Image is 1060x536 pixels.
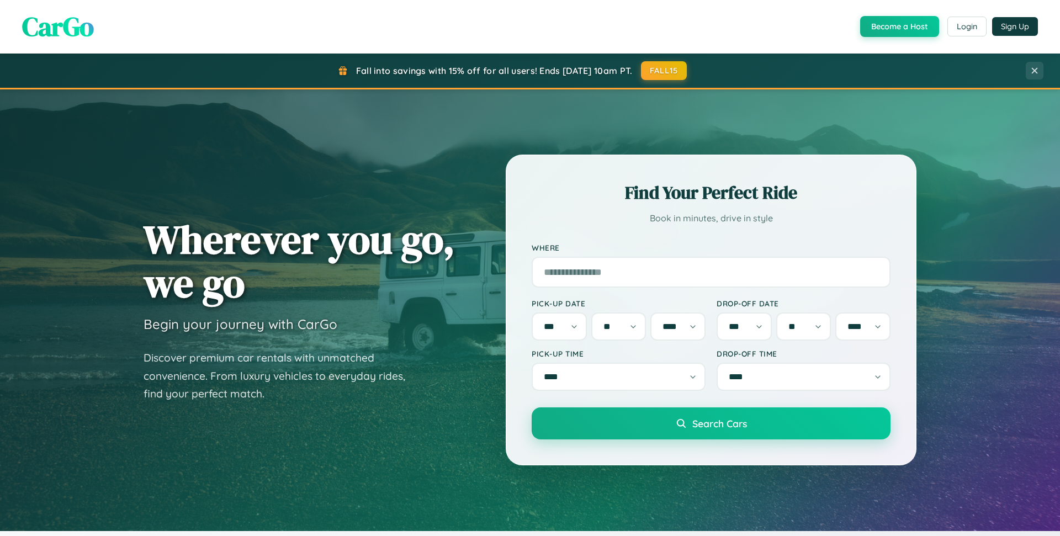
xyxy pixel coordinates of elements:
[532,407,891,439] button: Search Cars
[717,349,891,358] label: Drop-off Time
[992,17,1038,36] button: Sign Up
[860,16,939,37] button: Become a Host
[532,299,706,308] label: Pick-up Date
[641,61,687,80] button: FALL15
[144,217,455,305] h1: Wherever you go, we go
[22,8,94,45] span: CarGo
[717,299,891,308] label: Drop-off Date
[532,181,891,205] h2: Find Your Perfect Ride
[144,316,337,332] h3: Begin your journey with CarGo
[692,417,747,429] span: Search Cars
[144,349,420,403] p: Discover premium car rentals with unmatched convenience. From luxury vehicles to everyday rides, ...
[947,17,987,36] button: Login
[532,349,706,358] label: Pick-up Time
[532,243,891,252] label: Where
[356,65,633,76] span: Fall into savings with 15% off for all users! Ends [DATE] 10am PT.
[532,210,891,226] p: Book in minutes, drive in style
